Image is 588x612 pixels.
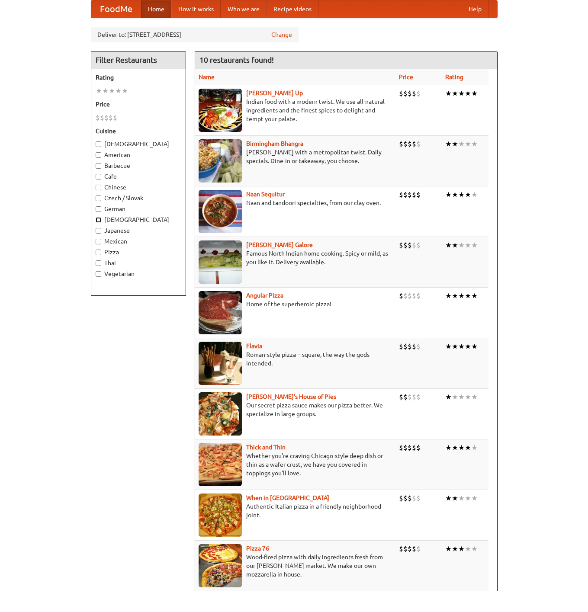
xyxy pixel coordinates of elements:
[452,291,458,301] li: ★
[399,74,413,80] a: Price
[199,139,242,183] img: bhangra.jpg
[199,240,242,284] img: currygalore.jpg
[408,493,412,503] li: $
[91,27,299,42] div: Deliver to: [STREET_ADDRESS]
[399,493,403,503] li: $
[452,89,458,98] li: ★
[471,493,478,503] li: ★
[96,127,181,135] h5: Cuisine
[91,51,186,69] h4: Filter Restaurants
[199,89,242,132] img: curryup.jpg
[412,493,416,503] li: $
[113,113,117,122] li: $
[471,544,478,554] li: ★
[199,190,242,233] img: naansequitur.jpg
[445,291,452,301] li: ★
[102,86,109,96] li: ★
[399,392,403,402] li: $
[452,240,458,250] li: ★
[403,342,408,351] li: $
[452,342,458,351] li: ★
[199,199,392,207] p: Naan and tandoori specialties, from our clay oven.
[471,139,478,149] li: ★
[412,443,416,452] li: $
[452,493,458,503] li: ★
[445,443,452,452] li: ★
[403,493,408,503] li: $
[416,342,421,351] li: $
[96,86,102,96] li: ★
[115,86,122,96] li: ★
[91,0,141,18] a: FoodMe
[465,291,471,301] li: ★
[96,248,181,256] label: Pizza
[452,392,458,402] li: ★
[96,259,181,267] label: Thai
[199,502,392,519] p: Authentic Italian pizza in a friendly neighborhood joint.
[471,443,478,452] li: ★
[96,250,101,255] input: Pizza
[199,553,392,579] p: Wood-fired pizza with daily ingredients fresh from our [PERSON_NAME] market. We make our own mozz...
[199,452,392,477] p: Whether you're craving Chicago-style deep dish or thin as a wafer crust, we have you covered in t...
[471,342,478,351] li: ★
[246,241,313,248] a: [PERSON_NAME] Galore
[458,544,465,554] li: ★
[96,152,101,158] input: American
[246,90,303,96] a: [PERSON_NAME] Up
[96,215,181,224] label: [DEMOGRAPHIC_DATA]
[96,113,100,122] li: $
[403,139,408,149] li: $
[445,89,452,98] li: ★
[403,291,408,301] li: $
[246,292,283,299] a: Angular Pizza
[412,240,416,250] li: $
[399,139,403,149] li: $
[416,139,421,149] li: $
[445,240,452,250] li: ★
[199,97,392,123] p: Indian food with a modern twist. We use all-natural ingredients and the finest spices to delight ...
[96,151,181,159] label: American
[246,444,286,451] a: Thick and Thin
[458,89,465,98] li: ★
[221,0,267,18] a: Who we are
[199,401,392,418] p: Our secret pizza sauce makes our pizza better. We specialize in large groups.
[246,545,269,552] b: Pizza 76
[199,443,242,486] img: thick.jpg
[122,86,128,96] li: ★
[399,190,403,199] li: $
[96,206,101,212] input: German
[445,342,452,351] li: ★
[199,300,392,308] p: Home of the superheroic pizza!
[412,139,416,149] li: $
[408,291,412,301] li: $
[412,89,416,98] li: $
[246,191,285,198] a: Naan Sequitur
[408,89,412,98] li: $
[199,342,242,385] img: flavia.jpg
[445,493,452,503] li: ★
[246,393,336,400] b: [PERSON_NAME]'s House of Pies
[96,194,181,202] label: Czech / Slovak
[271,30,292,39] a: Change
[246,494,329,501] a: When in [GEOGRAPHIC_DATA]
[445,544,452,554] li: ★
[199,56,274,64] ng-pluralize: 10 restaurants found!
[199,544,242,587] img: pizza76.jpg
[141,0,171,18] a: Home
[199,392,242,436] img: luigis.jpg
[452,139,458,149] li: ★
[412,392,416,402] li: $
[109,86,115,96] li: ★
[462,0,488,18] a: Help
[465,443,471,452] li: ★
[465,544,471,554] li: ★
[403,240,408,250] li: $
[96,260,101,266] input: Thai
[412,291,416,301] li: $
[96,73,181,82] h5: Rating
